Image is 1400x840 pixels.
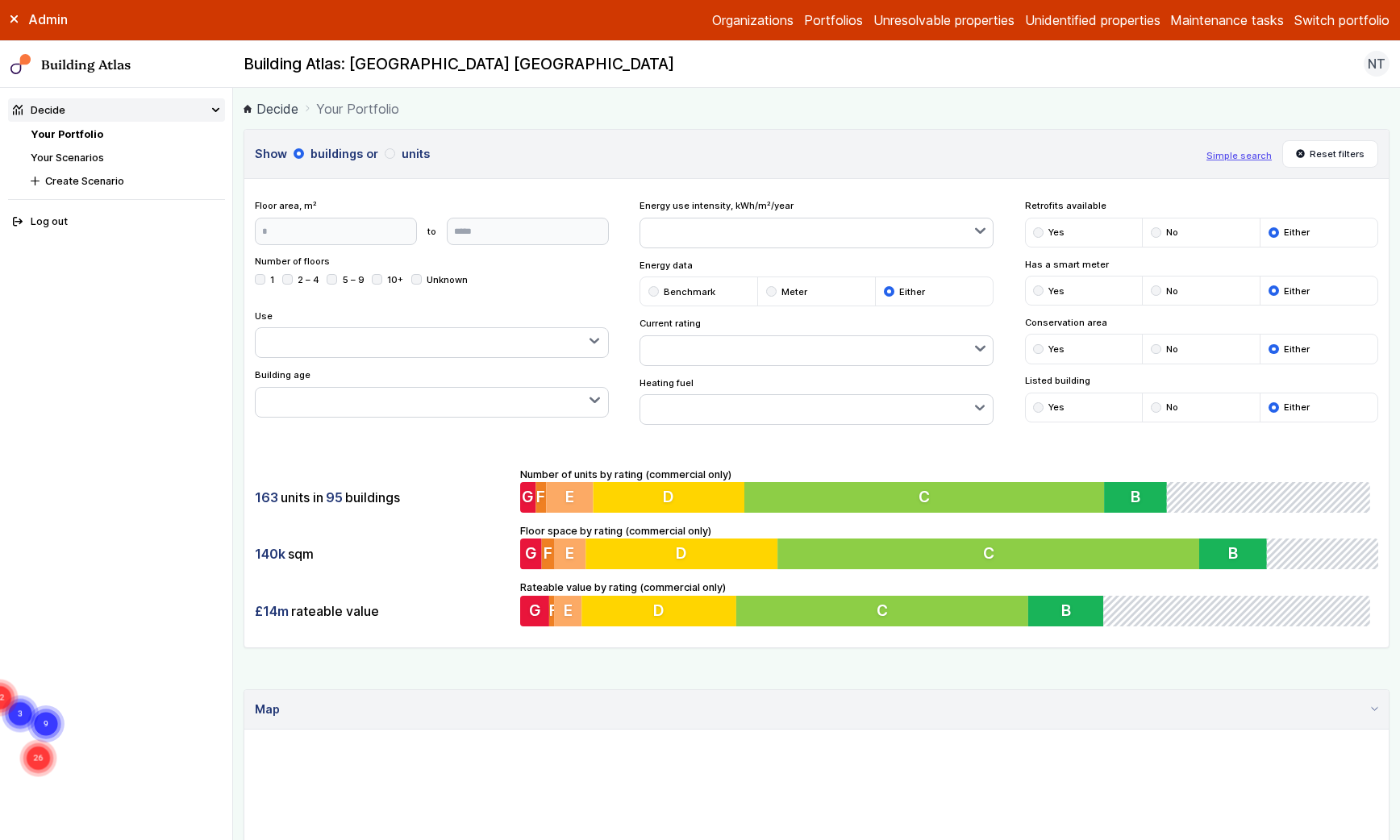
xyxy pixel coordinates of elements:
div: Floor space by rating (commercial only) [520,523,1379,570]
a: Unresolvable properties [873,10,1015,30]
button: G [520,482,536,513]
span: F [549,601,558,620]
button: NT [1364,51,1390,77]
div: sqm [255,539,510,569]
button: C [747,482,1110,513]
span: C [923,487,934,506]
span: D [676,544,687,563]
div: Decide [13,102,65,118]
button: F [541,539,554,569]
span: £14m [255,602,289,620]
div: Use [255,310,609,359]
span: C [880,601,891,620]
a: Unidentified properties [1025,10,1160,30]
span: 95 [326,489,343,506]
span: Listed building [1025,374,1379,387]
span: E [565,487,574,506]
span: G [528,601,540,620]
a: Decide [244,99,298,119]
span: 140k [255,545,285,563]
summary: Map [244,690,1389,730]
button: E [554,539,585,569]
button: E [554,596,582,626]
div: Number of units by rating (commercial only) [520,467,1379,514]
span: Conservation area [1025,316,1379,329]
button: Simple search [1206,149,1272,162]
span: B [1136,487,1146,506]
img: main-0bbd2752.svg [10,54,31,75]
a: Your Portfolio [31,128,103,140]
button: C [777,539,1199,569]
a: Maintenance tasks [1170,10,1284,30]
button: Reset filters [1282,140,1379,168]
button: D [582,596,739,626]
a: Your Scenarios [31,152,104,164]
button: D [585,539,777,569]
span: E [565,544,574,563]
span: C [983,544,994,563]
span: D [655,601,666,620]
span: Has a smart meter [1025,258,1379,271]
button: Switch portfolio [1294,10,1390,30]
a: Organizations [712,10,794,30]
div: Floor area, m² [255,199,609,244]
button: G [520,596,549,626]
span: D [665,487,676,506]
div: Current rating [640,317,994,366]
span: G [522,487,534,506]
div: Number of floors [255,255,609,298]
button: Log out [8,210,225,234]
span: E [564,601,573,620]
span: Retrofits available [1025,199,1379,212]
span: B [1228,544,1238,563]
button: F [535,482,546,513]
h2: Building Atlas: [GEOGRAPHIC_DATA] [GEOGRAPHIC_DATA] [244,54,674,75]
button: F [549,596,554,626]
span: NT [1368,54,1385,73]
span: F [544,544,552,563]
div: units in buildings [255,482,510,513]
div: Building age [255,368,609,418]
button: B [1033,596,1109,626]
form: to [255,218,609,245]
span: G [525,544,537,563]
div: rateable value [255,596,510,626]
button: B [1110,482,1173,513]
span: Your Portfolio [316,99,399,119]
button: C [738,596,1033,626]
button: Create Scenario [26,169,225,193]
summary: Decide [8,98,225,122]
button: G [520,539,542,569]
span: 163 [255,489,278,506]
a: Portfolios [804,10,863,30]
button: E [546,482,594,513]
button: D [594,482,746,513]
div: Rateable value by rating (commercial only) [520,580,1379,626]
span: B [1066,601,1076,620]
h3: Show [255,145,1196,163]
button: B [1199,539,1267,569]
div: Energy data [640,259,994,307]
div: Heating fuel [640,376,994,426]
span: F [536,487,545,506]
div: Energy use intensity, kWh/m²/year [640,199,994,248]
